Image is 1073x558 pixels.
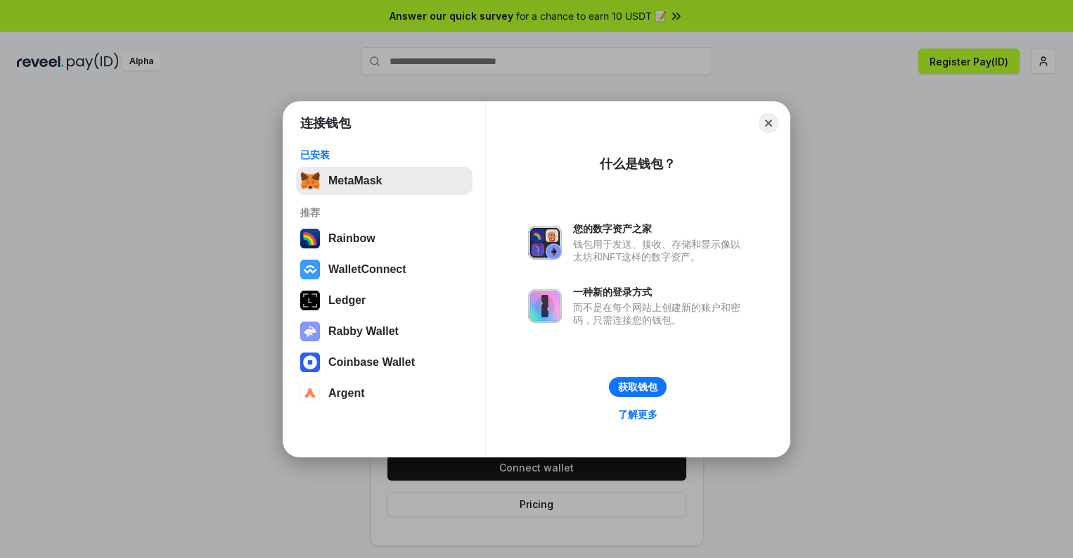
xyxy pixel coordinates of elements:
img: svg+xml,%3Csvg%20width%3D%2228%22%20height%3D%2228%22%20viewBox%3D%220%200%2028%2028%22%20fill%3D... [300,260,320,279]
button: Rainbow [296,224,473,253]
img: svg+xml,%3Csvg%20xmlns%3D%22http%3A%2F%2Fwww.w3.org%2F2000%2Fsvg%22%20fill%3D%22none%22%20viewBox... [528,226,562,260]
button: MetaMask [296,167,473,195]
button: Coinbase Wallet [296,348,473,376]
div: Rabby Wallet [328,325,399,338]
div: WalletConnect [328,263,406,276]
div: Coinbase Wallet [328,356,415,369]
div: 而不是在每个网站上创建新的账户和密码，只需连接您的钱包。 [573,301,747,326]
button: Ledger [296,286,473,315]
div: 获取钱包 [618,381,657,393]
div: Ledger [328,294,366,307]
h1: 连接钱包 [300,115,351,132]
button: Argent [296,379,473,407]
div: Argent [328,387,365,400]
img: svg+xml,%3Csvg%20width%3D%2228%22%20height%3D%2228%22%20viewBox%3D%220%200%2028%2028%22%20fill%3D... [300,383,320,403]
div: 了解更多 [618,408,657,421]
button: Close [759,113,778,133]
img: svg+xml,%3Csvg%20xmlns%3D%22http%3A%2F%2Fwww.w3.org%2F2000%2Fsvg%22%20fill%3D%22none%22%20viewBox... [300,322,320,341]
img: svg+xml,%3Csvg%20width%3D%22120%22%20height%3D%22120%22%20viewBox%3D%220%200%20120%20120%22%20fil... [300,229,320,248]
img: svg+xml,%3Csvg%20width%3D%2228%22%20height%3D%2228%22%20viewBox%3D%220%200%2028%2028%22%20fill%3D... [300,353,320,372]
button: 获取钱包 [609,377,667,397]
div: MetaMask [328,175,382,187]
div: 一种新的登录方式 [573,286,747,298]
div: 什么是钱包？ [600,156,676,172]
a: 了解更多 [610,405,666,424]
div: 推荐 [300,206,468,219]
div: 钱包用于发送、接收、存储和显示像以太坊和NFT这样的数字资产。 [573,238,747,263]
img: svg+xml,%3Csvg%20xmlns%3D%22http%3A%2F%2Fwww.w3.org%2F2000%2Fsvg%22%20width%3D%2228%22%20height%3... [300,291,320,310]
div: 已安装 [300,148,468,161]
button: Rabby Wallet [296,317,473,345]
img: svg+xml,%3Csvg%20xmlns%3D%22http%3A%2F%2Fwww.w3.org%2F2000%2Fsvg%22%20fill%3D%22none%22%20viewBox... [528,289,562,323]
div: 您的数字资产之家 [573,222,747,235]
button: WalletConnect [296,255,473,284]
img: svg+xml,%3Csvg%20fill%3D%22none%22%20height%3D%2233%22%20viewBox%3D%220%200%2035%2033%22%20width%... [300,171,320,191]
div: Rainbow [328,232,375,245]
